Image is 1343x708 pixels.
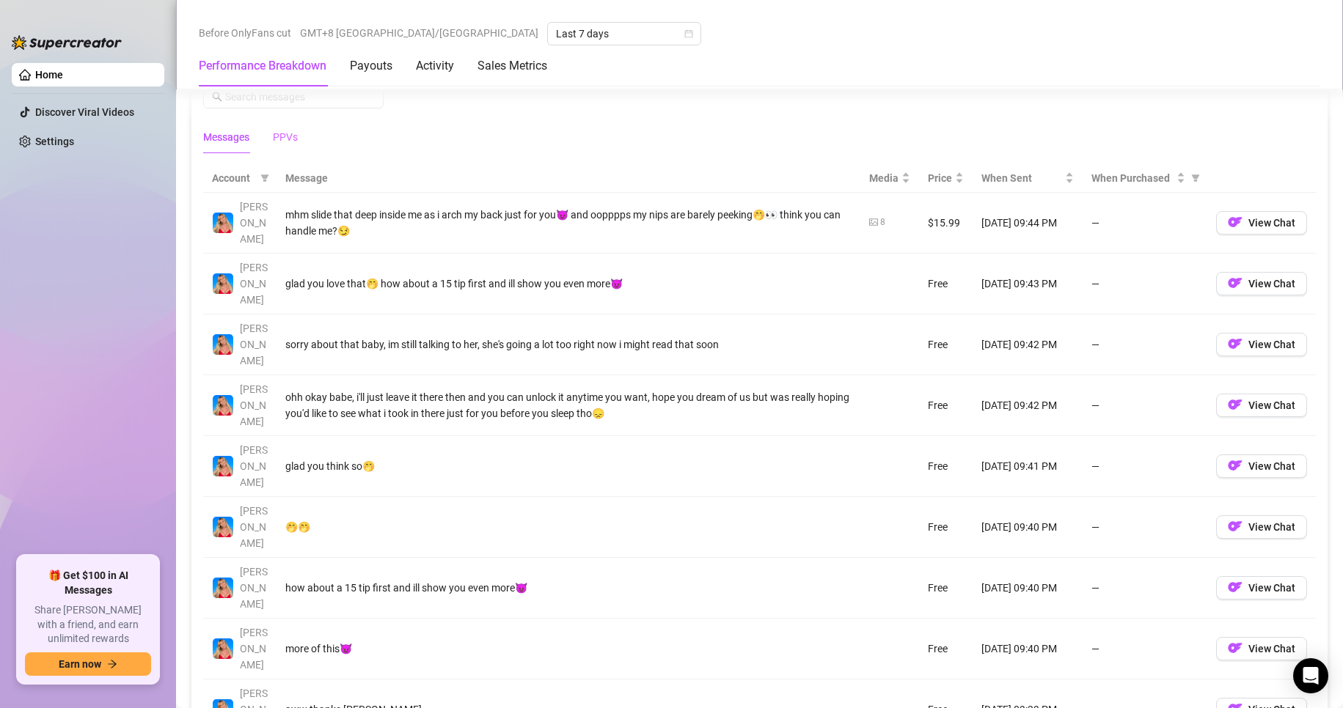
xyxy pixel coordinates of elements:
[1216,394,1307,417] button: OFView Chat
[1083,558,1207,619] td: —
[1216,454,1307,478] button: OFView Chat
[684,29,693,38] span: calendar
[919,254,973,314] td: Free
[213,334,233,355] img: Ashley
[973,619,1083,679] td: [DATE] 09:40 PM
[240,262,268,306] span: [PERSON_NAME]
[300,22,538,44] span: GMT+8 [GEOGRAPHIC_DATA]/[GEOGRAPHIC_DATA]
[919,375,973,436] td: Free
[919,558,973,619] td: Free
[973,164,1083,193] th: When Sent
[213,273,233,294] img: Ashley
[919,436,973,497] td: Free
[919,164,973,193] th: Price
[1216,281,1307,292] a: OFView Chat
[1216,342,1307,353] a: OFView Chat
[285,519,852,535] div: 🤭🤭
[213,395,233,416] img: Ashley
[869,170,899,186] span: Media
[1228,580,1243,594] img: OF
[919,619,973,679] td: Free
[285,580,852,596] div: how about a 15 tip first and ill show you even more😈
[240,444,268,488] span: [PERSON_NAME]
[12,35,122,50] img: logo-BBDzfeDw.svg
[59,658,101,670] span: Earn now
[1216,524,1307,536] a: OFView Chat
[1216,272,1307,295] button: OFView Chat
[240,566,268,610] span: [PERSON_NAME]
[285,207,852,239] div: mhm slide that deep inside me as i arch my back just for you😈 and oopppps my nips are barely peek...
[257,167,272,189] span: filter
[212,170,255,186] span: Account
[1248,339,1295,350] span: View Chat
[285,336,852,353] div: sorry about that baby, im still talking to her, she's going a lot too right now i might read that...
[919,497,973,558] td: Free
[416,57,454,75] div: Activity
[260,174,269,182] span: filter
[25,652,151,676] button: Earn nowarrow-right
[240,383,268,427] span: [PERSON_NAME]
[1216,576,1307,600] button: OFView Chat
[1248,521,1295,533] span: View Chat
[1083,193,1207,254] td: —
[213,578,233,598] img: Ashley
[1216,646,1307,657] a: OFView Chat
[973,375,1083,436] td: [DATE] 09:42 PM
[973,314,1083,375] td: [DATE] 09:42 PM
[1083,375,1207,436] td: —
[1216,220,1307,232] a: OFView Chat
[1248,582,1295,594] span: View Chat
[25,603,151,646] span: Share [PERSON_NAME] with a friend, and earn unlimited rewards
[1293,658,1328,693] div: Open Intercom Messenger
[203,129,249,145] div: Messages
[880,215,885,229] div: 8
[285,276,852,292] div: glad you love that🤭 how about a 15 tip first and ill show you even more😈
[1248,460,1295,472] span: View Chat
[1083,164,1207,193] th: When Purchased
[240,322,268,366] span: [PERSON_NAME]
[213,517,233,537] img: Ashley
[1216,585,1307,597] a: OFView Chat
[1248,217,1295,229] span: View Chat
[869,218,878,226] span: picture
[225,89,375,105] input: Search messages
[35,106,134,118] a: Discover Viral Videos
[1091,170,1174,186] span: When Purchased
[1083,436,1207,497] td: —
[273,129,298,145] div: PPVs
[973,436,1083,497] td: [DATE] 09:41 PM
[1228,276,1243,290] img: OF
[350,57,392,75] div: Payouts
[107,659,117,669] span: arrow-right
[1248,399,1295,411] span: View Chat
[556,23,692,45] span: Last 7 days
[25,569,151,597] span: 🎁 Get $100 in AI Messages
[1228,458,1243,473] img: OF
[477,57,547,75] div: Sales Metrics
[1228,519,1243,534] img: OF
[1083,314,1207,375] td: —
[277,164,860,193] th: Message
[199,22,291,44] span: Before OnlyFans cut
[1216,402,1307,414] a: OFView Chat
[1248,643,1295,654] span: View Chat
[1083,497,1207,558] td: —
[213,456,233,476] img: Ashley
[285,389,852,421] div: ohh okay babe, i'll just leave it there then and you can unlock it anytime you want, hope you dre...
[1216,211,1307,235] button: OFView Chat
[1083,254,1207,314] td: —
[1216,637,1307,660] button: OFView Chat
[919,314,973,375] td: Free
[240,627,268,671] span: [PERSON_NAME]
[973,254,1083,314] td: [DATE] 09:43 PM
[212,92,222,102] span: search
[1228,397,1243,412] img: OF
[1228,336,1243,351] img: OF
[973,193,1083,254] td: [DATE] 09:44 PM
[1228,215,1243,229] img: OF
[35,136,74,147] a: Settings
[1248,278,1295,290] span: View Chat
[1188,167,1203,189] span: filter
[1191,174,1200,182] span: filter
[240,201,268,245] span: [PERSON_NAME]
